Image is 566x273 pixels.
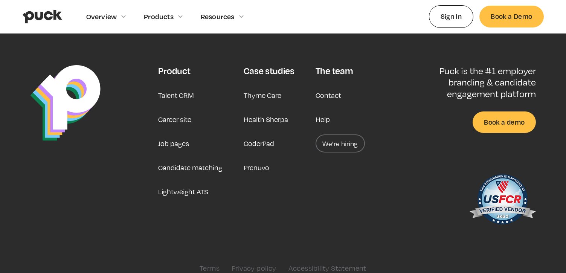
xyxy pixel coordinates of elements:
[201,12,235,21] div: Resources
[158,159,222,177] a: Candidate matching
[144,12,174,21] div: Products
[316,110,330,128] a: Help
[415,65,536,99] p: Puck is the #1 employer branding & candidate engagement platform
[30,65,101,141] img: Puck Logo
[473,111,536,133] a: Book a demo
[158,134,189,153] a: Job pages
[158,183,208,201] a: Lightweight ATS
[469,171,536,231] img: US Federal Contractor Registration System for Award Management Verified Vendor Seal
[244,86,281,104] a: Thyme Care
[244,159,269,177] a: Prenuvo
[158,86,194,104] a: Talent CRM
[86,12,117,21] div: Overview
[288,264,366,272] a: Accessibility Statement
[158,65,190,76] div: Product
[232,264,276,272] a: Privacy policy
[479,6,543,27] a: Book a Demo
[244,134,274,153] a: CoderPad
[244,110,288,128] a: Health Sherpa
[316,65,353,76] div: The team
[316,134,365,153] a: We’re hiring
[158,110,191,128] a: Career site
[429,5,474,27] a: Sign In
[200,264,220,272] a: Terms
[244,65,294,76] div: Case studies
[316,86,341,104] a: Contact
